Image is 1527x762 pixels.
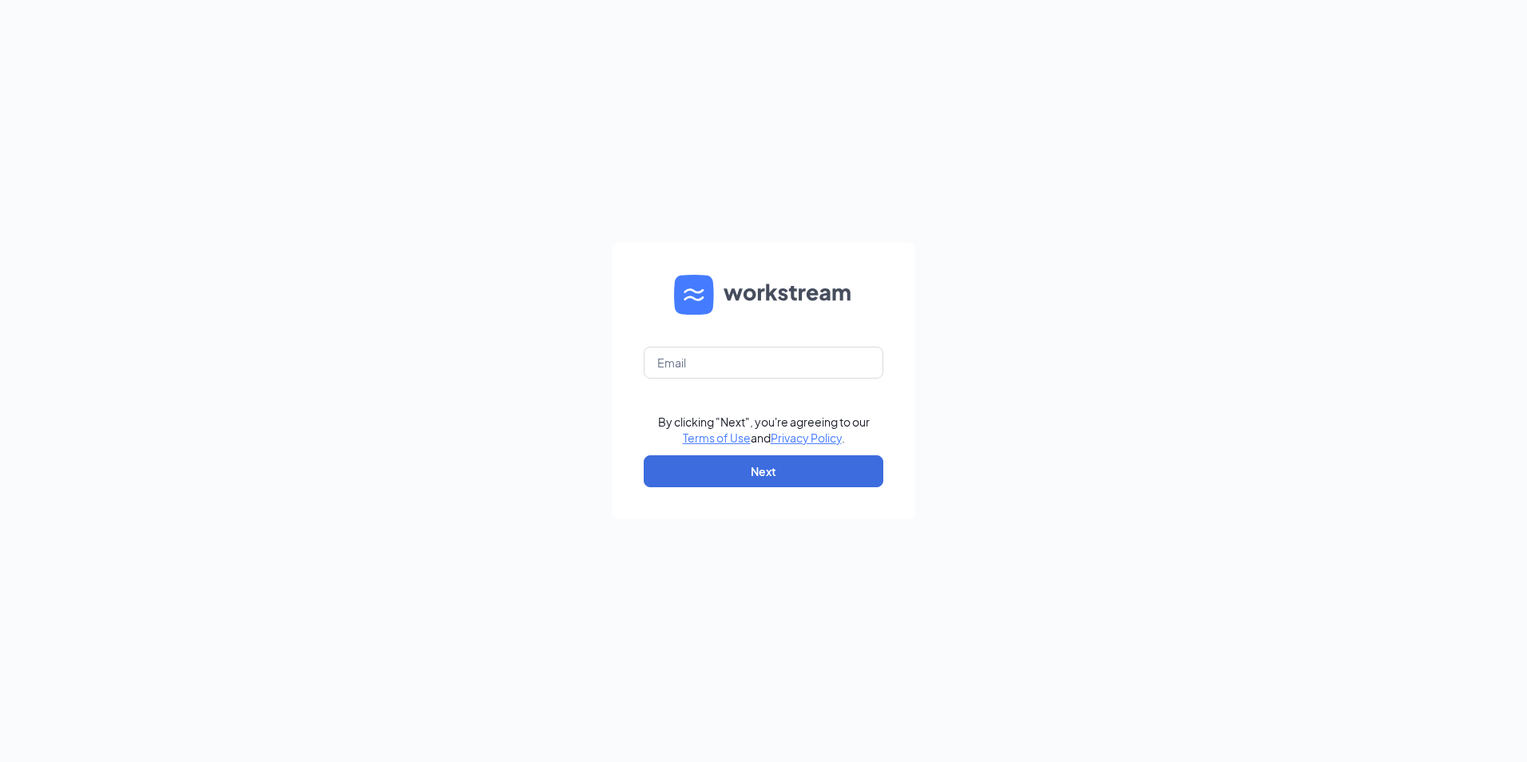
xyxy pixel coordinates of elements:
div: By clicking "Next", you're agreeing to our and . [658,414,870,446]
input: Email [644,347,883,379]
img: WS logo and Workstream text [674,275,853,315]
a: Terms of Use [683,431,751,445]
button: Next [644,455,883,487]
a: Privacy Policy [771,431,842,445]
